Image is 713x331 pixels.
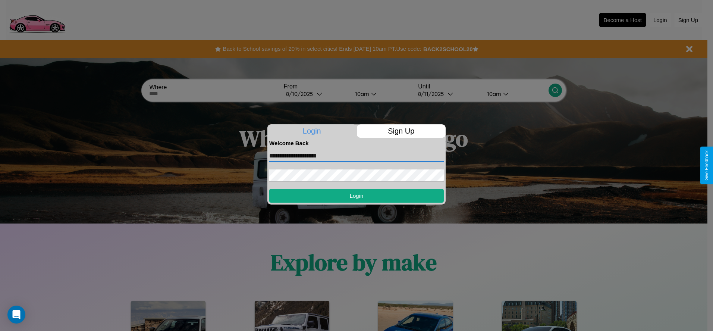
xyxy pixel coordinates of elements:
[269,189,444,203] button: Login
[7,306,25,324] div: Open Intercom Messenger
[267,124,356,138] p: Login
[357,124,446,138] p: Sign Up
[704,150,709,181] div: Give Feedback
[269,140,444,146] h4: Welcome Back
